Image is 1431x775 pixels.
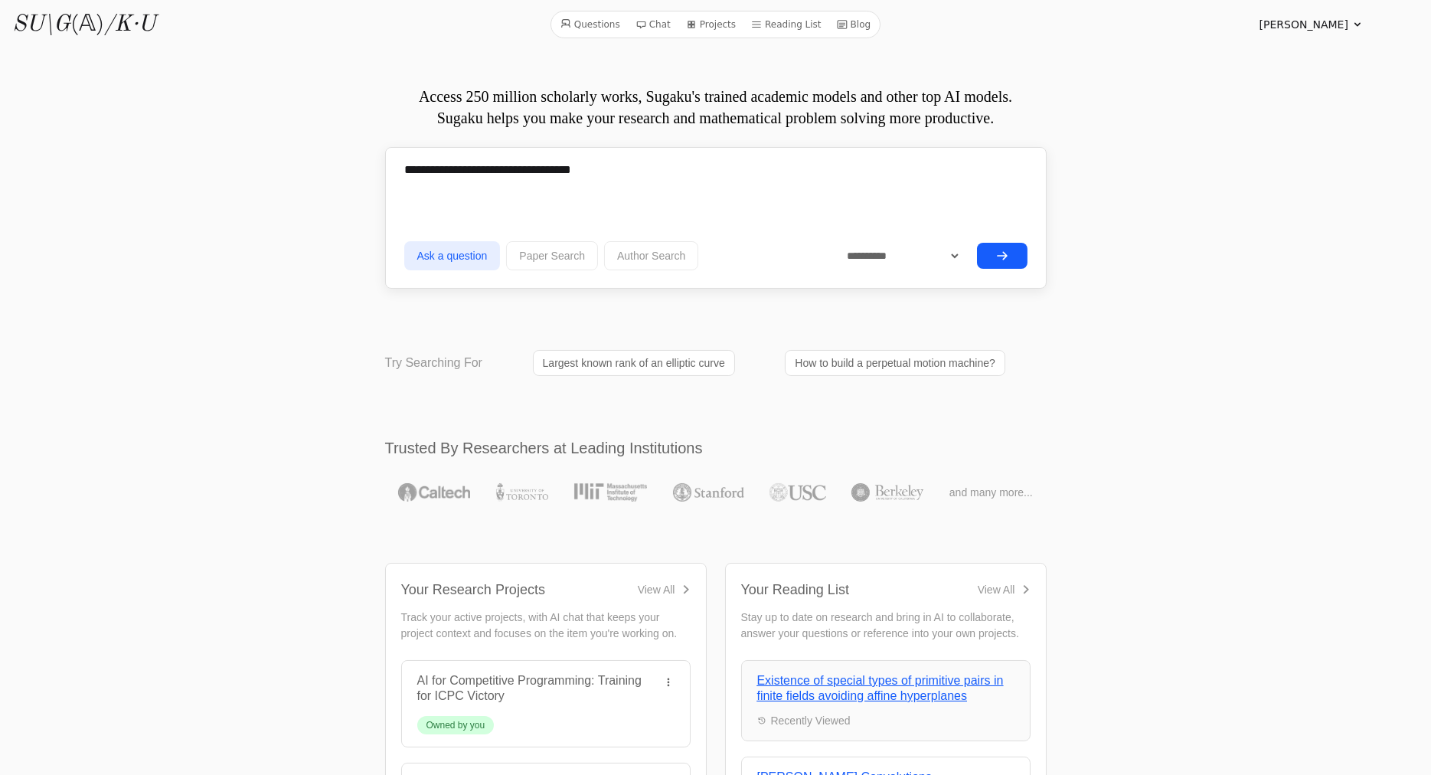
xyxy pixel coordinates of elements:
[831,15,877,34] a: Blog
[629,15,677,34] a: Chat
[12,11,155,38] a: SU\G(𝔸)/K·U
[949,485,1033,500] span: and many more...
[604,241,699,270] button: Author Search
[533,350,735,376] a: Largest known rank of an elliptic curve
[851,483,923,502] img: UC Berkeley
[104,13,155,36] i: /K·U
[385,437,1047,459] h2: Trusted By Researchers at Leading Institutions
[385,354,482,372] p: Try Searching For
[401,579,545,600] div: Your Research Projects
[785,350,1005,376] a: How to build a perpetual motion machine?
[978,582,1031,597] a: View All
[1259,17,1364,32] summary: [PERSON_NAME]
[638,582,675,597] div: View All
[404,241,501,270] button: Ask a question
[771,713,851,728] div: Recently Viewed
[496,483,548,502] img: University of Toronto
[978,582,1015,597] div: View All
[401,610,691,642] p: Track your active projects, with AI chat that keeps your project context and focuses on the item ...
[741,579,849,600] div: Your Reading List
[506,241,598,270] button: Paper Search
[398,483,470,502] img: Caltech
[673,483,744,502] img: Stanford
[745,15,828,34] a: Reading List
[757,674,1004,702] a: Existence of special types of primitive pairs in finite fields avoiding affine hyperplanes
[769,483,825,502] img: USC
[680,15,742,34] a: Projects
[385,86,1047,129] p: Access 250 million scholarly works, Sugaku's trained academic models and other top AI models. Sug...
[638,582,691,597] a: View All
[417,674,642,702] a: AI for Competitive Programming: Training for ICPC Victory
[426,719,485,731] div: Owned by you
[554,15,626,34] a: Questions
[12,13,70,36] i: SU\G
[574,483,647,502] img: MIT
[1259,17,1348,32] span: [PERSON_NAME]
[741,610,1031,642] p: Stay up to date on research and bring in AI to collaborate, answer your questions or reference in...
